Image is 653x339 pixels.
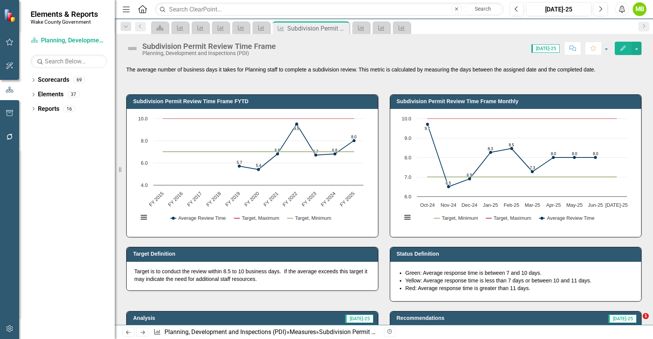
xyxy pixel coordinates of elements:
[633,2,646,16] div: MB
[483,202,498,208] text: Jan-25
[237,161,242,165] text: 5.7
[126,64,642,75] p: The average number of business days it takes for Planning staff to complete a subdivision review....
[345,315,373,323] span: [DATE]-25
[447,185,450,188] path: Nov-24, 6.5. Average Review Time.
[588,202,603,208] text: Jun-25
[461,202,477,208] text: Dec-24
[153,328,378,337] div: » »
[405,284,634,292] li: Red: Average response time is greater than 11 days.
[31,55,107,68] input: Search Below...
[608,315,637,323] span: [DATE]-25
[446,181,451,185] text: 6.5
[551,152,556,156] text: 8.0
[133,315,237,321] h3: Analysis
[593,152,598,156] text: 8.0
[282,191,299,208] text: FY 2022
[531,170,534,174] path: Mar-25, 7.27. Average Review Time.
[605,202,628,208] text: [DATE]-25
[573,156,576,159] path: May-25, 8. Average Review Time.
[467,173,472,177] text: 6.9
[224,191,241,208] text: FY 2019
[434,215,478,221] button: Show Target, Minimum
[332,148,337,152] text: 6.8
[133,251,374,257] h3: Target Definition
[426,123,429,126] path: Oct-24, 9.7. Average Review Time.
[398,115,631,229] svg: Interactive chart
[138,212,149,223] button: View chart menu, Chart
[643,313,649,319] span: 1
[142,50,276,56] div: Planning, Development and Inspections (PDI)
[133,99,374,104] h3: Subdivision Permit Review Time Frame FYTD
[205,191,222,208] text: FY 2018
[319,328,425,336] div: Subdivision Permit Review Time Frame
[503,202,519,208] text: Feb-25
[313,149,318,154] text: 6.7
[468,177,471,180] path: Dec-24, 6.9. Average Review Time.
[524,202,540,208] text: Mar-25
[486,215,531,221] button: Show Target, Maximum
[161,117,356,120] g: Target, Maximum, line 2 of 3 with 11 data points.
[397,99,638,104] h3: Subdivision Permit Review Time Frame Monthly
[404,155,411,161] text: 8.0
[164,328,287,336] a: Planning, Development and Inspections (PDI)
[594,156,597,159] path: Jun-25, 8. Average Review Time.
[155,3,504,16] input: Search ClearPoint...
[4,9,17,22] img: ClearPoint Strategy
[510,147,513,150] path: Feb-25, 8.46. Average Review Time.
[426,117,618,120] g: Target, Maximum, line 2 of 3 with 10 data points.
[572,152,577,156] text: 8.0
[31,36,107,45] a: Planning, Development and Inspections (PDI)
[405,269,634,277] li: Green: Average response time is between 7 and 10 days.
[526,2,591,16] button: [DATE]-25
[234,215,279,221] button: Show Target, Maximum
[262,191,280,208] text: FY 2021
[167,191,184,208] text: FY 2016
[405,277,634,284] li: Yellow: Average response time is less than 7 days or between 10 and 11 days.
[530,166,535,170] text: 7.3
[301,191,318,208] text: FY 2023
[404,174,411,180] text: 7.0
[142,42,276,50] div: Subdivision Permit Review Time Frame
[138,116,148,122] text: 10.0
[295,123,298,126] path: FY 2022, 9.5. Average Review Time.
[275,148,280,152] text: 6.8
[141,182,148,188] text: 4.0
[31,10,98,19] span: Elements & Reports
[489,151,492,154] path: Jan-25, 8.26. Average Review Time.
[38,90,64,99] a: Elements
[126,42,138,55] img: Not Defined
[566,202,583,208] text: May-25
[148,191,165,208] text: FY 2015
[287,24,347,33] div: Subdivision Permit Review Time Frame
[402,212,413,223] button: View chart menu, Chart
[351,135,357,139] text: 8.0
[141,160,148,166] text: 6.0
[420,202,435,208] text: Oct-24
[398,115,634,229] div: Chart. Highcharts interactive chart.
[529,5,589,14] div: [DATE]-25
[425,127,430,131] text: 9.7
[319,191,337,208] text: FY 2024
[539,215,594,221] button: Show Average Review Time
[397,315,547,321] h3: Recommendations
[38,105,59,114] a: Reports
[339,191,356,208] text: FY 2025
[238,165,241,168] path: FY 2019, 5.7. Average Review Time.
[67,91,80,98] div: 37
[171,215,226,221] button: Show Average Review Time
[426,175,618,178] g: Target, Minimum, line 1 of 3 with 10 data points.
[464,4,502,15] button: Search
[552,156,555,159] path: Apr-25, 8. Average Review Time.
[290,328,316,336] a: Measures
[402,116,411,122] text: 10.0
[134,115,370,229] div: Chart. Highcharts interactive chart.
[141,138,148,144] text: 8.0
[38,76,69,84] a: Scorecards
[243,191,261,208] text: FY 2020
[256,164,261,168] text: 5.4
[546,202,560,208] text: Apr-25
[404,135,411,141] text: 9.0
[161,150,356,153] g: Target, Minimum, line 3 of 3 with 11 data points.
[134,268,370,283] p: Target is to conduct the review within 8.5 to 10 business days. If the average exceeds this targe...
[186,191,203,208] text: FY 2017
